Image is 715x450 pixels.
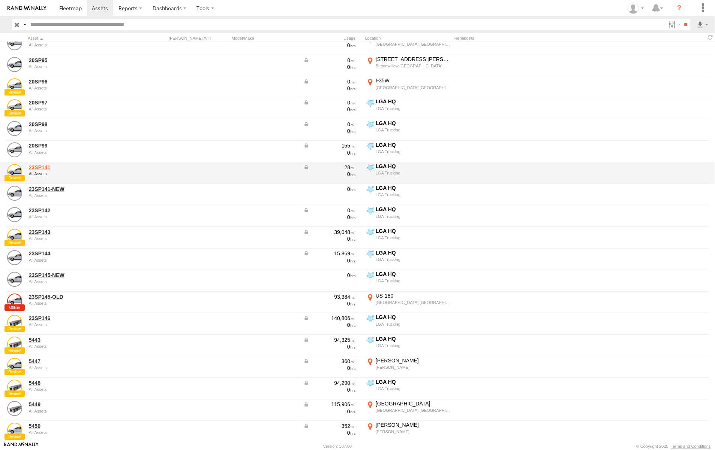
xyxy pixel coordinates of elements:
div: 0 [303,235,356,242]
div: LGA Trucking [376,127,450,133]
a: 23SP143 [29,229,132,235]
div: Data from Vehicle CANbus [303,99,356,106]
div: undefined [29,128,132,133]
div: LGA Trucking [376,257,450,262]
div: Data from Vehicle CANbus [303,57,356,64]
div: [STREET_ADDRESS][PERSON_NAME] [376,56,450,63]
div: 0 [303,386,356,393]
div: LGA Trucking [376,170,450,176]
a: 5449 [29,401,132,408]
a: 23SP141-NEW [29,186,132,192]
img: rand-logo.svg [7,6,46,11]
div: 0 [303,171,356,177]
div: 0 [303,106,356,113]
a: View Asset Details [7,35,22,50]
div: LGA HQ [376,378,450,385]
div: [GEOGRAPHIC_DATA],[GEOGRAPHIC_DATA] [376,42,450,47]
a: 20SP99 [29,142,132,149]
label: Click to View Current Location [365,292,451,313]
label: Click to View Current Location [365,56,451,76]
div: LGA Trucking [376,192,450,197]
div: LGA Trucking [376,386,450,391]
div: LGA HQ [376,120,450,127]
label: Click to View Current Location [365,206,451,226]
a: View Asset Details [7,401,22,416]
div: Usage [302,36,362,41]
div: undefined [29,193,132,198]
div: 0 [303,186,356,192]
div: Data from Vehicle CANbus [303,358,356,365]
a: 20SP97 [29,99,132,106]
div: LGA HQ [376,228,450,234]
div: Location [365,36,451,41]
a: View Asset Details [7,99,22,114]
div: [PERSON_NAME] [376,429,450,434]
div: undefined [29,322,132,327]
div: undefined [29,279,132,284]
div: [PERSON_NAME]./Vin [169,36,229,41]
div: LGA Trucking [376,343,450,348]
div: Data from Vehicle CANbus [303,337,356,343]
i: ? [673,2,685,14]
div: [PERSON_NAME] [376,365,450,370]
div: undefined [29,86,132,90]
a: View Asset Details [7,121,22,136]
div: Click to Sort [28,36,133,41]
a: View Asset Details [7,315,22,330]
a: 5443 [29,337,132,343]
a: 23SP145-OLD [29,294,132,300]
a: 5450 [29,423,132,429]
div: 0 [303,214,356,221]
div: undefined [29,43,132,47]
div: Data from Vehicle CANbus [303,250,356,257]
div: undefined [29,150,132,155]
a: View Asset Details [7,229,22,244]
div: 0 [303,85,356,92]
div: 0 [303,128,356,134]
div: Data from Vehicle CANbus [303,164,356,171]
div: LGA HQ [376,98,450,105]
label: Click to View Current Location [365,120,451,140]
a: 23SP144 [29,250,132,257]
label: Search Filter Options [666,19,682,30]
div: undefined [29,365,132,370]
a: View Asset Details [7,142,22,157]
div: LGA HQ [376,185,450,191]
label: Click to View Current Location [365,357,451,377]
label: Search Query [22,19,28,30]
a: 20SP95 [29,57,132,64]
a: 23SP146 [29,315,132,322]
label: Click to View Current Location [365,249,451,270]
div: undefined [29,301,132,305]
div: 93,384 [303,294,356,300]
div: I-35W [376,77,450,84]
label: Click to View Current Location [365,98,451,118]
div: [GEOGRAPHIC_DATA],[GEOGRAPHIC_DATA] [376,85,450,90]
div: Data from Vehicle CANbus [303,207,356,214]
span: Refresh [706,34,715,41]
div: undefined [29,64,132,69]
div: LGA Trucking [376,106,450,111]
a: View Asset Details [7,380,22,395]
label: Click to View Current Location [365,228,451,248]
a: Visit our Website [4,443,39,450]
div: 0 [303,429,356,436]
div: Data from Vehicle CANbus [303,423,356,429]
label: Click to View Current Location [365,34,451,54]
div: 0 [303,365,356,371]
div: [GEOGRAPHIC_DATA] [376,400,450,407]
div: 0 [303,64,356,70]
div: Buttonwillow,[GEOGRAPHIC_DATA] [376,63,450,69]
div: Data from Vehicle CANbus [303,315,356,322]
label: Click to View Current Location [365,378,451,399]
div: undefined [29,215,132,219]
div: LGA HQ [376,335,450,342]
div: undefined [29,430,132,435]
div: [GEOGRAPHIC_DATA],[GEOGRAPHIC_DATA] [376,300,450,305]
label: Click to View Current Location [365,335,451,356]
a: View Asset Details [7,250,22,265]
div: Data from Vehicle CANbus [303,401,356,408]
div: 0 [303,149,356,156]
div: US-180 [376,292,450,299]
label: Click to View Current Location [365,77,451,97]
